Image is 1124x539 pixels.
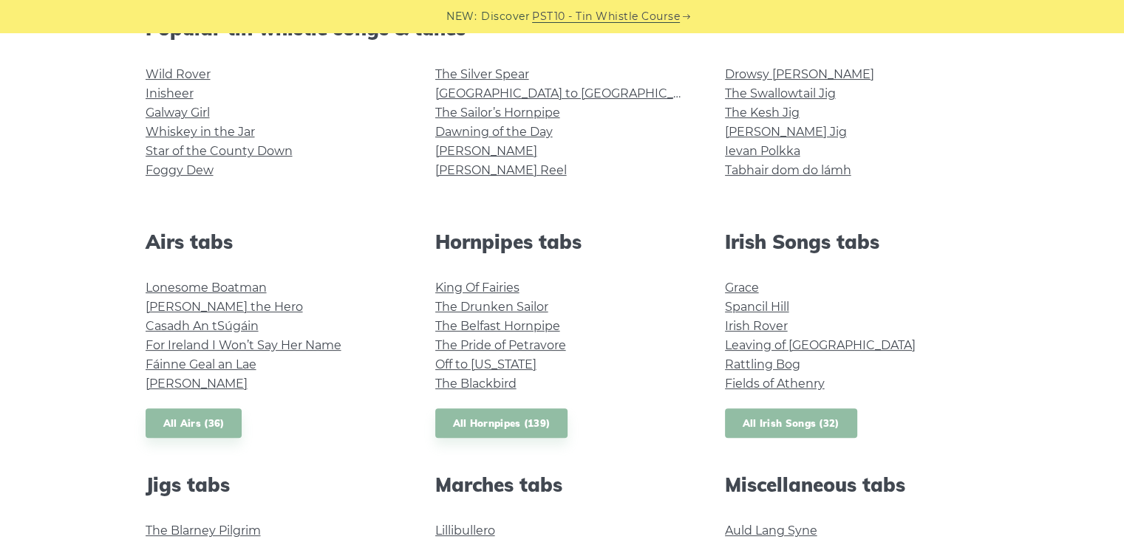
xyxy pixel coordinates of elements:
a: The Belfast Hornpipe [435,319,560,333]
a: [PERSON_NAME] [146,377,248,391]
a: Fáinne Geal an Lae [146,357,256,371]
a: [PERSON_NAME] [435,144,537,158]
h2: Marches tabs [435,473,689,496]
h2: Popular tin whistle songs & tunes [146,17,979,40]
a: The Drunken Sailor [435,300,548,314]
a: Irish Rover [725,319,788,333]
h2: Hornpipes tabs [435,230,689,253]
a: Tabhair dom do lámh [725,163,851,177]
a: Lonesome Boatman [146,281,267,295]
a: Grace [725,281,759,295]
a: The Silver Spear [435,67,529,81]
a: [PERSON_NAME] Jig [725,125,847,139]
a: Dawning of the Day [435,125,553,139]
h2: Miscellaneous tabs [725,473,979,496]
a: Galway Girl [146,106,210,120]
a: Foggy Dew [146,163,214,177]
a: For Ireland I Won’t Say Her Name [146,338,341,352]
a: King Of Fairies [435,281,520,295]
a: The Swallowtail Jig [725,86,836,100]
a: [PERSON_NAME] Reel [435,163,567,177]
a: Inisheer [146,86,194,100]
a: Fields of Athenry [725,377,825,391]
span: Discover [481,8,530,25]
span: NEW: [446,8,477,25]
a: Lillibullero [435,523,495,538]
a: Leaving of [GEOGRAPHIC_DATA] [725,338,916,352]
a: All Airs (36) [146,408,242,439]
a: Rattling Bog [725,357,800,371]
a: All Irish Songs (32) [725,408,857,439]
h2: Irish Songs tabs [725,230,979,253]
h2: Jigs tabs [146,473,400,496]
a: All Hornpipes (139) [435,408,568,439]
a: The Pride of Petravore [435,338,566,352]
a: Whiskey in the Jar [146,125,255,139]
a: Star of the County Down [146,144,293,158]
a: The Kesh Jig [725,106,800,120]
a: Wild Rover [146,67,211,81]
a: Casadh An tSúgáin [146,319,259,333]
a: Auld Lang Syne [725,523,817,538]
a: The Blackbird [435,377,517,391]
a: [GEOGRAPHIC_DATA] to [GEOGRAPHIC_DATA] [435,86,708,100]
a: The Blarney Pilgrim [146,523,261,538]
a: [PERSON_NAME] the Hero [146,300,303,314]
a: Off to [US_STATE] [435,357,537,371]
a: The Sailor’s Hornpipe [435,106,560,120]
a: Ievan Polkka [725,144,800,158]
a: Spancil Hill [725,300,789,314]
a: PST10 - Tin Whistle Course [532,8,680,25]
h2: Airs tabs [146,230,400,253]
a: Drowsy [PERSON_NAME] [725,67,874,81]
